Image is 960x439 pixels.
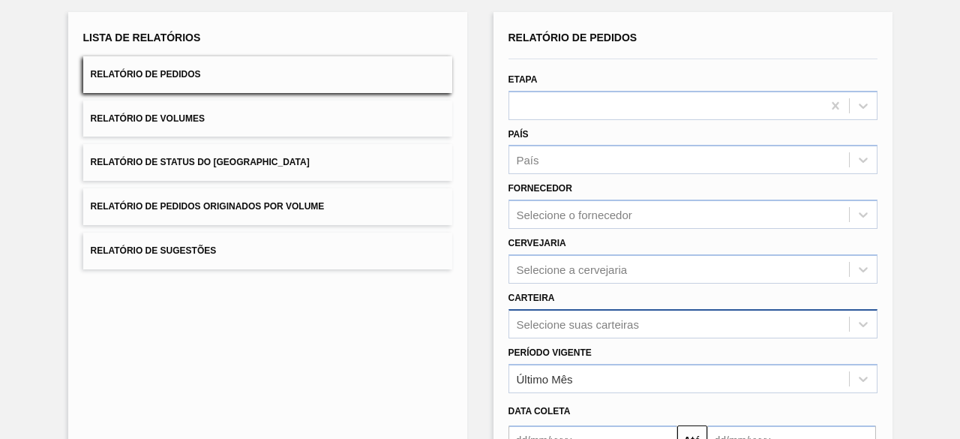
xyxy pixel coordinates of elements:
label: Fornecedor [508,183,572,194]
label: País [508,129,529,140]
span: Relatório de Volumes [91,113,205,124]
button: Relatório de Pedidos Originados por Volume [83,188,452,225]
span: Relatório de Pedidos [508,32,637,44]
div: Selecione o fornecedor [517,209,632,221]
button: Relatório de Sugestões [83,233,452,269]
span: Relatório de Pedidos Originados por Volume [91,201,325,212]
label: Cervejaria [508,238,566,248]
button: Relatório de Volumes [83,101,452,137]
span: Relatório de Pedidos [91,69,201,80]
div: País [517,154,539,167]
div: Último Mês [517,372,573,385]
label: Carteira [508,293,555,303]
span: Relatório de Status do [GEOGRAPHIC_DATA] [91,157,310,167]
button: Relatório de Pedidos [83,56,452,93]
div: Selecione a cervejaria [517,263,628,275]
span: Data coleta [508,406,571,416]
span: Lista de Relatórios [83,32,201,44]
div: Selecione suas carteiras [517,317,639,330]
span: Relatório de Sugestões [91,245,217,256]
label: Período Vigente [508,347,592,358]
label: Etapa [508,74,538,85]
button: Relatório de Status do [GEOGRAPHIC_DATA] [83,144,452,181]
